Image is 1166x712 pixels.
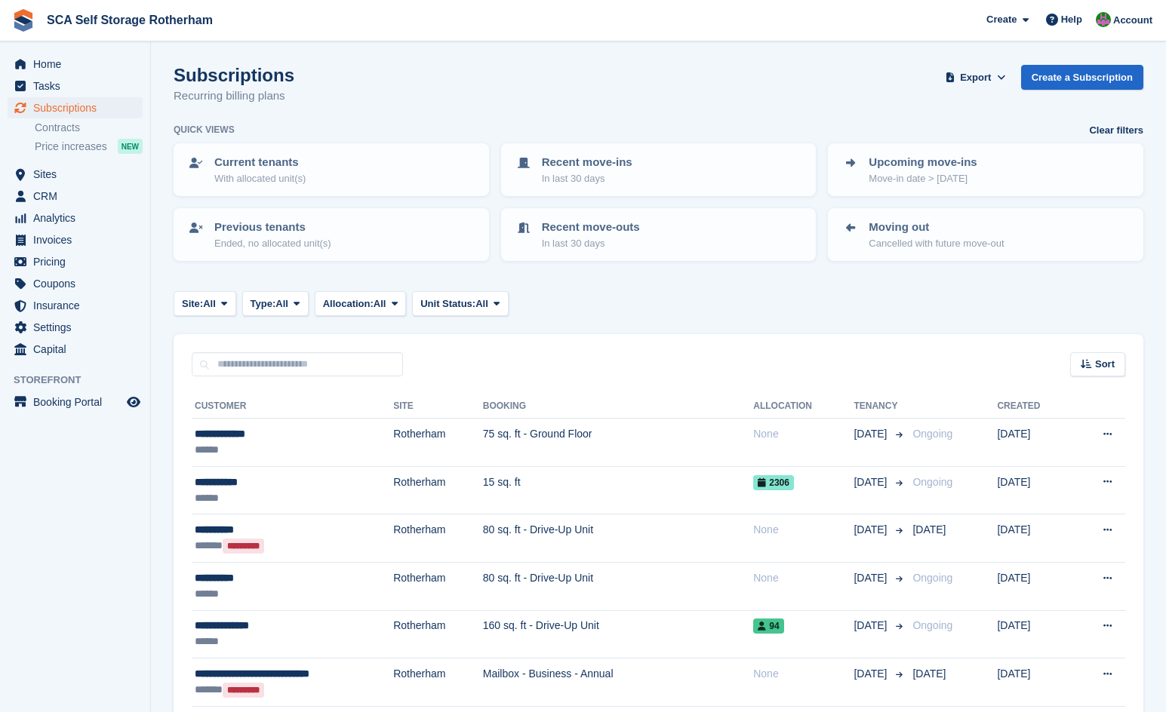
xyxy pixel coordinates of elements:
div: None [753,666,854,682]
span: Sort [1095,357,1115,372]
p: Ended, no allocated unit(s) [214,236,331,251]
span: [DATE] [854,570,890,586]
span: Ongoing [912,619,952,631]
span: [DATE] [854,522,890,538]
td: [DATE] [997,466,1071,514]
a: menu [8,391,143,413]
span: 2306 [753,475,794,490]
td: [DATE] [997,658,1071,707]
span: [DATE] [912,667,946,680]
td: Rotherham [393,658,483,707]
a: menu [8,339,143,360]
a: Create a Subscription [1021,65,1143,90]
span: Home [33,54,124,75]
th: Booking [483,394,753,419]
a: menu [8,295,143,316]
button: Unit Status: All [412,291,508,316]
span: Analytics [33,207,124,229]
a: menu [8,75,143,97]
p: Move-in date > [DATE] [869,171,977,186]
th: Allocation [753,394,854,419]
p: With allocated unit(s) [214,171,306,186]
td: Rotherham [393,610,483,658]
a: menu [8,207,143,229]
h6: Quick views [174,123,235,137]
td: [DATE] [997,562,1071,610]
span: Help [1061,12,1082,27]
span: [DATE] [912,523,946,536]
th: Site [393,394,483,419]
p: Previous tenants [214,219,331,236]
span: CRM [33,186,124,207]
span: Tasks [33,75,124,97]
td: Rotherham [393,466,483,514]
div: None [753,522,854,538]
span: Ongoing [912,428,952,440]
span: Capital [33,339,124,360]
td: 80 sq. ft - Drive-Up Unit [483,562,753,610]
td: 15 sq. ft [483,466,753,514]
div: None [753,570,854,586]
a: menu [8,97,143,118]
td: Mailbox - Business - Annual [483,658,753,707]
span: All [374,296,386,311]
span: Type: [251,296,276,311]
th: Tenancy [854,394,906,419]
p: Recent move-ins [542,154,632,171]
span: Ongoing [912,572,952,584]
button: Export [943,65,1009,90]
h1: Subscriptions [174,65,294,85]
a: menu [8,273,143,294]
button: Site: All [174,291,236,316]
td: Rotherham [393,562,483,610]
div: NEW [118,139,143,154]
span: Settings [33,317,124,338]
div: None [753,426,854,442]
td: [DATE] [997,419,1071,467]
a: Upcoming move-ins Move-in date > [DATE] [829,145,1142,195]
span: [DATE] [854,474,890,490]
a: Recent move-ins In last 30 days [503,145,815,195]
span: Pricing [33,251,124,272]
span: Price increases [35,140,107,154]
a: Price increases NEW [35,138,143,155]
span: All [275,296,288,311]
img: stora-icon-8386f47178a22dfd0bd8f6a31ec36ba5ce8667c1dd55bd0f319d3a0aa187defe.svg [12,9,35,32]
button: Type: All [242,291,309,316]
span: [DATE] [854,666,890,682]
span: Sites [33,164,124,185]
td: 80 sq. ft - Drive-Up Unit [483,514,753,563]
span: Insurance [33,295,124,316]
img: Sarah Race [1096,12,1111,27]
td: Rotherham [393,514,483,563]
span: All [203,296,216,311]
span: Site: [182,296,203,311]
a: menu [8,54,143,75]
span: Storefront [14,373,150,388]
p: In last 30 days [542,171,632,186]
span: Invoices [33,229,124,250]
span: Booking Portal [33,391,124,413]
span: Coupons [33,273,124,294]
span: [DATE] [854,426,890,442]
a: Moving out Cancelled with future move-out [829,210,1142,259]
span: All [475,296,488,311]
a: menu [8,251,143,272]
a: menu [8,164,143,185]
span: Create [986,12,1017,27]
a: Contracts [35,121,143,135]
p: In last 30 days [542,236,640,251]
a: SCA Self Storage Rotherham [41,8,219,32]
span: Subscriptions [33,97,124,118]
span: Unit Status: [420,296,475,311]
span: Allocation: [323,296,374,311]
a: Recent move-outs In last 30 days [503,210,815,259]
p: Recurring billing plans [174,87,294,105]
td: [DATE] [997,610,1071,658]
span: 94 [753,618,783,634]
td: [DATE] [997,514,1071,563]
p: Cancelled with future move-out [869,236,1004,251]
span: Export [960,70,991,85]
th: Created [997,394,1071,419]
span: [DATE] [854,618,890,634]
